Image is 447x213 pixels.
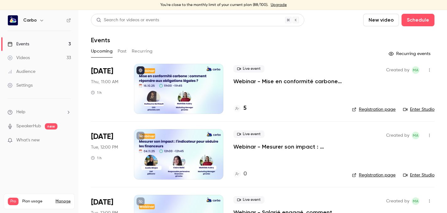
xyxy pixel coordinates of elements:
[386,132,409,139] span: Created by
[243,104,247,113] h4: 5
[8,109,71,115] li: help-dropdown-opener
[233,170,247,178] a: 0
[243,170,247,178] h4: 0
[233,143,342,150] a: Webinar - Mesurer son impact : l'indicateur pour séduire les financeurs
[233,104,247,113] a: 5
[233,196,264,204] span: Live event
[63,138,71,143] iframe: Noticeable Trigger
[352,106,396,113] a: Registration page
[412,197,419,205] span: Mathilde Aubry
[16,123,41,129] a: SpeakerHub
[8,68,35,75] div: Audience
[91,90,102,95] div: 1 h
[413,132,418,139] span: MA
[22,199,52,204] span: Plan usage
[363,14,399,26] button: New video
[96,17,159,23] div: Search for videos or events
[271,3,287,8] a: Upgrade
[91,66,113,76] span: [DATE]
[91,155,102,160] div: 1 h
[402,14,434,26] button: Schedule
[8,198,19,205] span: Pro
[412,66,419,74] span: Mathilde Aubry
[8,82,33,89] div: Settings
[386,197,409,205] span: Created by
[403,172,434,178] a: Enter Studio
[8,41,29,47] div: Events
[91,64,124,114] div: Oct 16 Thu, 11:00 AM (Europe/Paris)
[233,130,264,138] span: Live event
[413,197,418,205] span: MA
[233,78,342,85] a: Webinar - Mise en conformité carbone : comment répondre aux obligations légales en 2025 ?
[91,197,113,207] span: [DATE]
[45,123,57,129] span: new
[132,46,153,56] button: Recurring
[56,199,71,204] a: Manage
[352,172,396,178] a: Registration page
[91,144,118,150] span: Tue, 12:00 PM
[8,55,30,61] div: Videos
[91,36,110,44] h1: Events
[412,132,419,139] span: Mathilde Aubry
[91,132,113,142] span: [DATE]
[8,15,18,25] img: Carbo
[91,46,113,56] button: Upcoming
[118,46,127,56] button: Past
[413,66,418,74] span: MA
[16,137,40,144] span: What's new
[91,129,124,179] div: Nov 4 Tue, 12:00 PM (Europe/Paris)
[91,79,118,85] span: Thu, 11:00 AM
[16,109,25,115] span: Help
[403,106,434,113] a: Enter Studio
[386,66,409,74] span: Created by
[386,49,434,59] button: Recurring events
[23,17,37,23] h6: Carbo
[233,65,264,73] span: Live event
